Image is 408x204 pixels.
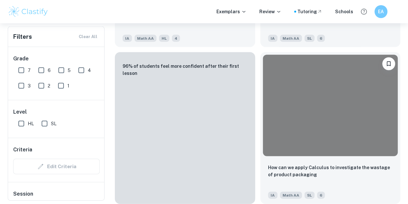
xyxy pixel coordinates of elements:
span: SL [51,120,56,127]
img: Clastify logo [8,5,49,18]
p: How can we apply Calculus to investigate the wastage of product packaging [268,164,393,178]
span: 7 [28,67,31,74]
span: 5 [68,67,71,74]
span: Math AA [134,35,156,42]
p: Exemplars [216,8,246,15]
h6: Filters [13,32,32,41]
span: IA [268,35,277,42]
h6: Level [13,108,100,116]
p: 96% of students feel more confident after their first lesson [123,63,247,77]
span: SL [304,35,314,42]
a: BookmarkHow can we apply Calculus to investigate the wastage of product packagingIAMath AASL6 [260,52,401,204]
h6: Session [13,190,100,203]
div: Criteria filters are unavailable when searching by topic [13,159,100,174]
span: SL [304,192,314,199]
a: 96% of students feel more confident after their first lesson [115,52,255,204]
h6: Grade [13,55,100,63]
span: 6 [317,35,325,42]
button: Bookmark [382,57,395,70]
span: 6 [317,192,325,199]
span: 4 [172,35,180,42]
span: Math AA [280,192,302,199]
a: Tutoring [297,8,322,15]
span: IA [123,35,132,42]
span: Math AA [280,35,302,42]
button: EA [374,5,387,18]
span: HL [28,120,34,127]
h6: Criteria [13,146,32,154]
h6: EA [377,8,385,15]
span: 1 [67,82,69,89]
a: Schools [335,8,353,15]
span: 2 [48,82,50,89]
span: 6 [48,67,51,74]
p: Review [259,8,281,15]
button: Help and Feedback [358,6,369,17]
span: 4 [88,67,91,74]
span: HL [159,35,169,42]
span: 3 [28,82,31,89]
span: IA [268,192,277,199]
